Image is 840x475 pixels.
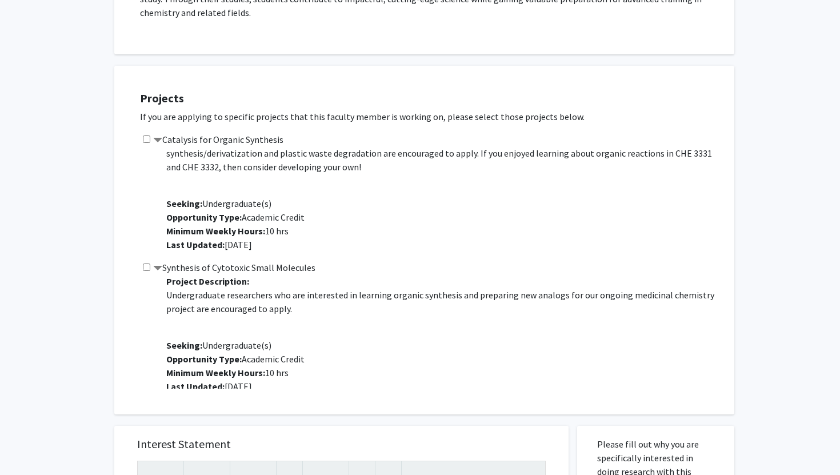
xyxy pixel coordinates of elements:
[166,340,202,351] b: Seeking:
[166,211,242,223] b: Opportunity Type:
[166,133,723,174] p: Undergraduate researchers who are interested in developing new organic reactions with potential a...
[153,261,315,274] label: Synthesis of Cytotoxic Small Molecules
[137,437,546,451] h5: Interest Statement
[140,91,184,105] strong: Projects
[166,225,265,237] b: Minimum Weekly Hours:
[166,367,289,378] span: 10 hrs
[166,367,265,378] b: Minimum Weekly Hours:
[166,225,289,237] span: 10 hrs
[166,198,202,209] b: Seeking:
[166,381,252,392] span: [DATE]
[166,211,305,223] span: Academic Credit
[9,424,49,466] iframe: Chat
[166,353,242,365] b: Opportunity Type:
[166,353,305,365] span: Academic Credit
[166,340,271,351] span: Undergraduate(s)
[166,239,252,250] span: [DATE]
[140,110,723,123] p: If you are applying to specific projects that this faculty member is working on, please select th...
[166,288,723,316] p: Undergraduate researchers who are interested in learning organic synthesis and preparing new anal...
[166,239,225,250] b: Last Updated:
[153,133,283,146] label: Catalysis for Organic Synthesis
[166,276,249,287] b: Project Description:
[166,381,225,392] b: Last Updated:
[166,198,271,209] span: Undergraduate(s)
